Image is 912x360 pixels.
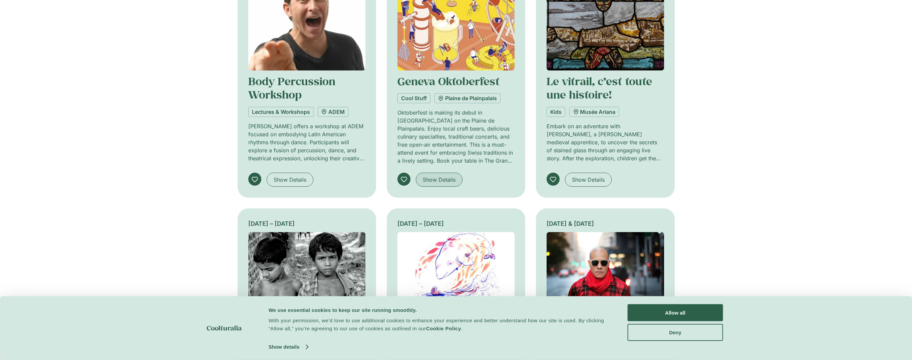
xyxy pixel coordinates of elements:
p: [PERSON_NAME] offers a workshop at ADEM focused on embodying Latin American rhythms through dance... [248,122,365,162]
div: [DATE] – [DATE] [248,219,365,228]
span: Show Details [274,176,306,184]
span: Show Details [423,176,455,184]
p: Embark on an adventure with [PERSON_NAME], a [PERSON_NAME] medieval apprentice, to uncover the se... [547,122,664,162]
a: Geneva Oktoberfest [397,74,500,88]
a: Show Details [565,173,612,187]
a: Show Details [416,173,463,187]
a: ADEM [318,107,348,117]
img: Coolturalia - Life of the Other Ones - Stéphane Lanoux [248,232,365,311]
div: [DATE] & [DATE] [547,219,664,228]
p: Oktoberfest is making its debut in [GEOGRAPHIC_DATA] on the Plaine de Plainpalais. Enjoy local cr... [397,109,515,165]
div: We use essential cookies to keep our site running smoothly. [269,306,613,314]
a: Lectures & Workshops [248,107,314,117]
button: Allow all [628,304,723,321]
a: Le vitrail, c’est toute une histoire! [547,74,652,102]
a: Cookie Policy [426,326,461,331]
span: . [461,326,463,331]
a: Plaine de Plainpalais [434,93,501,103]
button: Deny [628,324,723,341]
a: Body Percussion Workshop [248,74,335,102]
a: Musée Ariana [569,107,619,117]
a: Cool Stuff [397,93,430,103]
a: Kids [547,107,565,117]
span: Show Details [572,176,605,184]
a: Show Details [267,173,313,187]
span: With your permission, we’d love to use additional cookies to enhance your experience and better u... [269,318,604,331]
img: Coolturalia - CARTE BLANCHE À GRÉGOIRE MARET [547,232,664,311]
img: logo [207,326,242,331]
a: Show details [269,342,308,352]
div: [DATE] – [DATE] [397,219,515,228]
